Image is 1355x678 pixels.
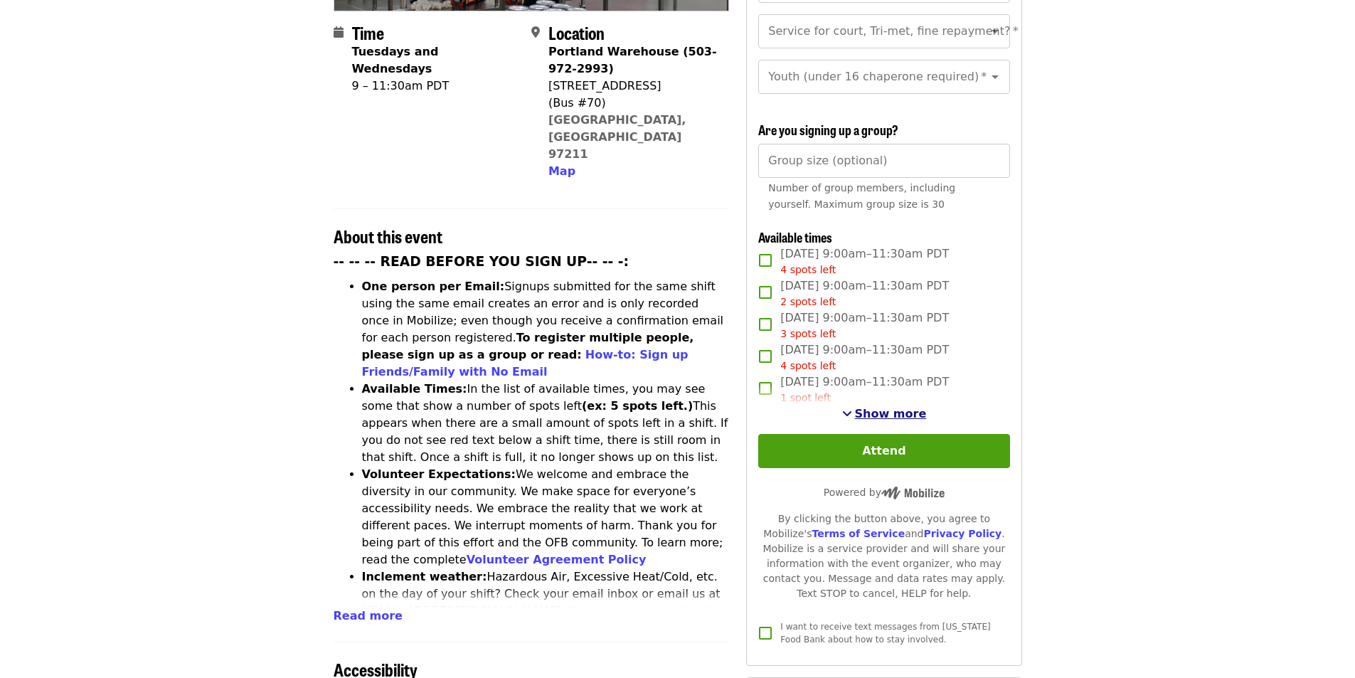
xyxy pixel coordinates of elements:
[548,164,575,178] span: Map
[362,467,516,481] strong: Volunteer Expectations:
[780,622,990,645] span: I want to receive text messages from [US_STATE] Food Bank about how to stay involved.
[758,120,898,139] span: Are you signing up a group?
[780,264,836,275] span: 4 spots left
[780,392,831,403] span: 1 spot left
[334,26,344,39] i: calendar icon
[780,277,949,309] span: [DATE] 9:00am–11:30am PDT
[362,348,689,378] a: How-to: Sign up Friends/Family with No Email
[881,487,945,499] img: Powered by Mobilize
[780,328,836,339] span: 3 spots left
[362,568,730,654] li: Hazardous Air, Excessive Heat/Cold, etc. on the day of your shift? Check your email inbox or emai...
[548,78,718,95] div: [STREET_ADDRESS]
[855,407,927,420] span: Show more
[985,67,1005,87] button: Open
[362,280,505,293] strong: One person per Email:
[923,528,1001,539] a: Privacy Policy
[334,254,629,269] strong: -- -- -- READ BEFORE YOU SIGN UP-- -- -:
[548,45,717,75] strong: Portland Warehouse (503-972-2993)
[758,144,1009,178] input: [object Object]
[842,406,927,423] button: See more timeslots
[362,278,730,381] li: Signups submitted for the same shift using the same email creates an error and is only recorded o...
[548,113,686,161] a: [GEOGRAPHIC_DATA], [GEOGRAPHIC_DATA] 97211
[780,374,949,406] span: [DATE] 9:00am–11:30am PDT
[352,20,384,45] span: Time
[758,434,1009,468] button: Attend
[758,512,1009,601] div: By clicking the button above, you agree to Mobilize's and . Mobilize is a service provider and wi...
[780,341,949,374] span: [DATE] 9:00am–11:30am PDT
[780,309,949,341] span: [DATE] 9:00am–11:30am PDT
[548,95,718,112] div: (Bus #70)
[362,331,694,361] strong: To register multiple people, please sign up as a group or read:
[362,382,467,396] strong: Available Times:
[531,26,540,39] i: map-marker-alt icon
[352,78,520,95] div: 9 – 11:30am PDT
[812,528,905,539] a: Terms of Service
[334,609,403,623] span: Read more
[467,553,647,566] a: Volunteer Agreement Policy
[362,466,730,568] li: We welcome and embrace the diversity in our community. We make space for everyone’s accessibility...
[548,163,575,180] button: Map
[548,20,605,45] span: Location
[758,228,832,246] span: Available times
[352,45,439,75] strong: Tuesdays and Wednesdays
[334,608,403,625] button: Read more
[824,487,945,498] span: Powered by
[768,182,955,210] span: Number of group members, including yourself. Maximum group size is 30
[582,399,693,413] strong: (ex: 5 spots left.)
[362,570,487,583] strong: Inclement weather:
[334,223,442,248] span: About this event
[780,245,949,277] span: [DATE] 9:00am–11:30am PDT
[362,381,730,466] li: In the list of available times, you may see some that show a number of spots left This appears wh...
[780,360,836,371] span: 4 spots left
[780,296,836,307] span: 2 spots left
[985,21,1005,41] button: Open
